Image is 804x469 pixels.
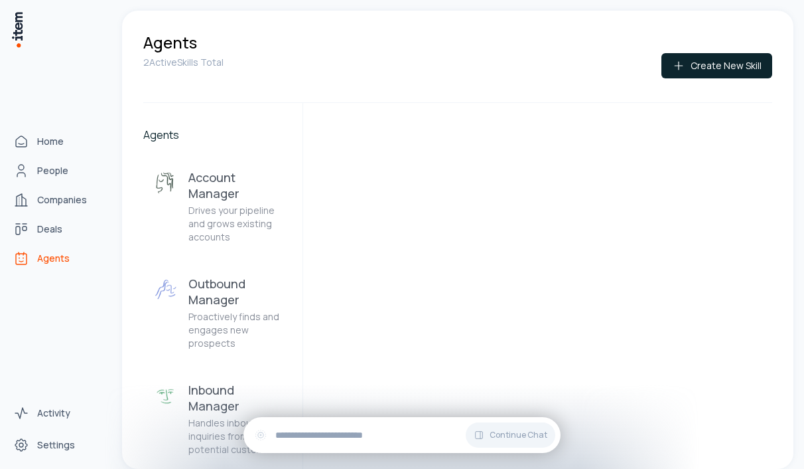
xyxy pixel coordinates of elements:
button: Continue Chat [466,422,555,448]
a: Activity [8,400,109,426]
button: Account ManagerAccount ManagerDrives your pipeline and grows existing accounts [143,159,295,254]
p: Handles inbound inquiries from potential customers [188,417,284,456]
a: Home [8,128,109,155]
h3: Inbound Manager [188,382,284,414]
img: Outbound Manager [154,278,178,302]
span: Companies [37,193,87,207]
a: Agents [8,245,109,272]
h2: Agents [143,127,295,143]
h3: Account Manager [188,169,284,201]
p: Proactively finds and engages new prospects [188,310,284,350]
span: Agents [37,252,70,265]
button: Inbound ManagerInbound ManagerHandles inbound inquiries from potential customers [143,371,295,467]
span: Settings [37,438,75,452]
span: Activity [37,407,70,420]
img: Inbound Manager [154,385,178,409]
span: Continue Chat [490,430,547,440]
button: Create New Skill [661,53,772,78]
span: Deals [37,223,62,236]
h1: Agents [143,32,197,53]
img: Item Brain Logo [11,11,24,48]
p: Drives your pipeline and grows existing accounts [188,204,284,244]
a: People [8,157,109,184]
p: 2 Active Skills Total [143,56,224,69]
a: Companies [8,187,109,213]
span: Home [37,135,64,148]
a: Settings [8,432,109,458]
div: Continue Chat [243,417,561,453]
h3: Outbound Manager [188,276,284,308]
a: Deals [8,216,109,242]
img: Account Manager [154,172,178,196]
span: People [37,164,68,177]
button: Outbound ManagerOutbound ManagerProactively finds and engages new prospects [143,265,295,361]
